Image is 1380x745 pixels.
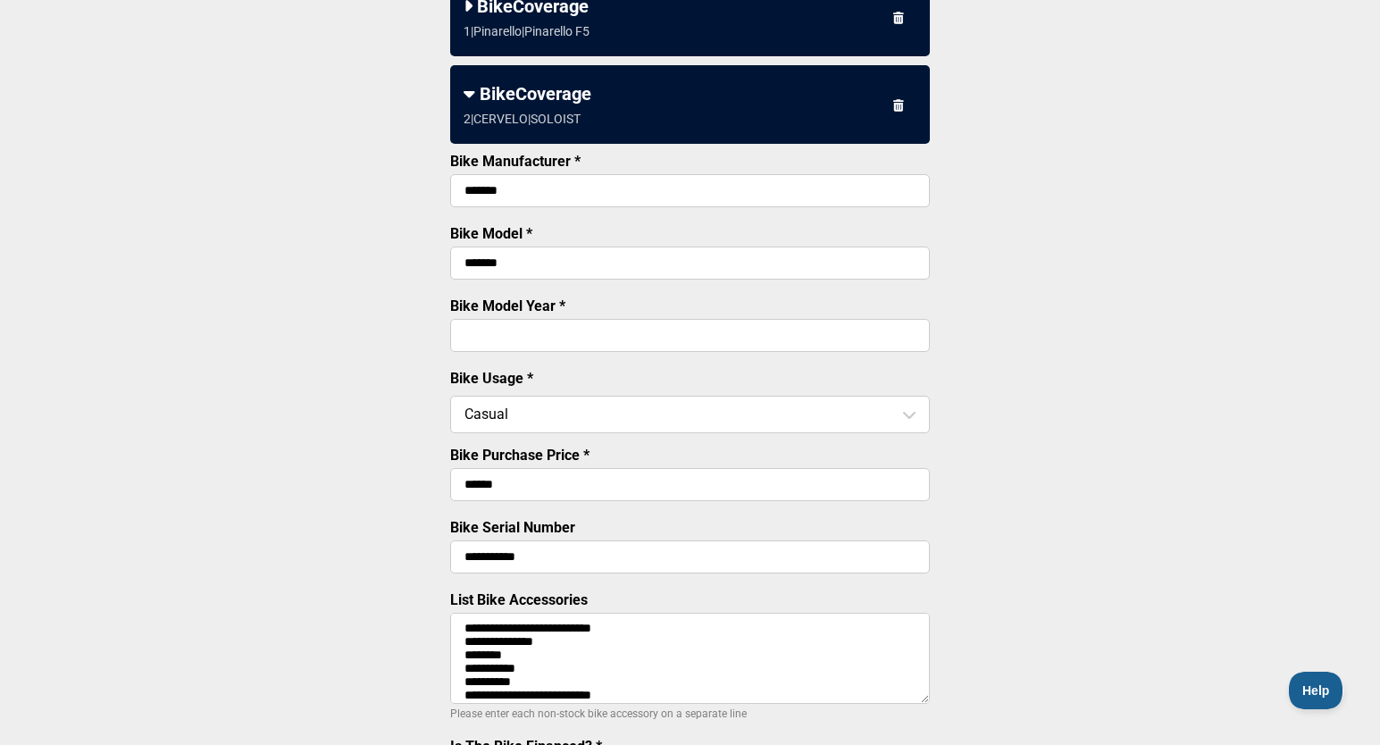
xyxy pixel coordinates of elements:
[464,83,916,105] div: BikeCoverage
[450,447,590,464] label: Bike Purchase Price *
[450,153,581,170] label: Bike Manufacturer *
[450,297,565,314] label: Bike Model Year *
[450,703,930,724] p: Please enter each non-stock bike accessory on a separate line
[464,112,581,126] div: 2 | CERVELO | SOLOIST
[450,370,533,387] label: Bike Usage *
[450,591,588,608] label: List Bike Accessories
[1289,672,1344,709] iframe: Toggle Customer Support
[450,519,575,536] label: Bike Serial Number
[450,225,532,242] label: Bike Model *
[464,24,590,38] div: 1 | Pinarello | Pinarello F5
